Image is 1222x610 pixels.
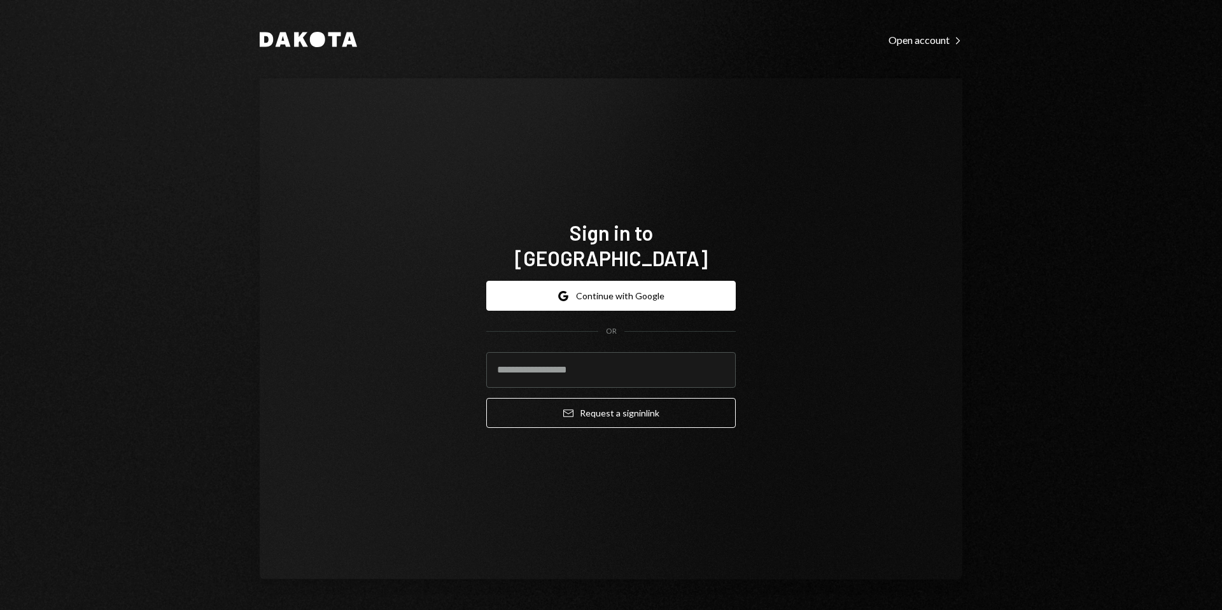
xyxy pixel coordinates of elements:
div: OR [606,326,617,337]
h1: Sign in to [GEOGRAPHIC_DATA] [486,220,736,271]
div: Open account [888,34,962,46]
button: Continue with Google [486,281,736,311]
button: Request a signinlink [486,398,736,428]
a: Open account [888,32,962,46]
